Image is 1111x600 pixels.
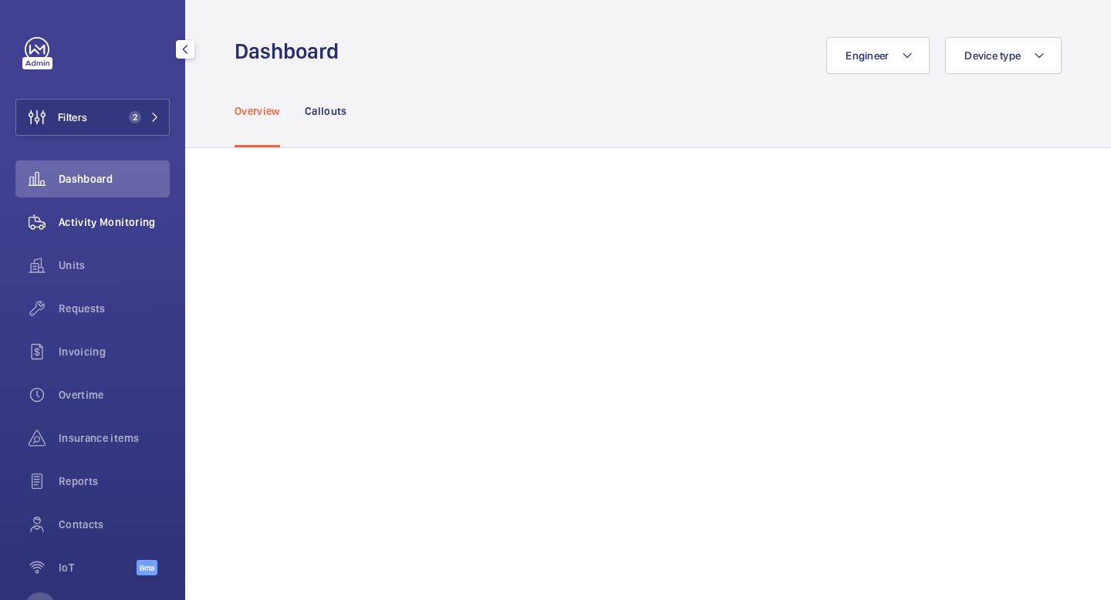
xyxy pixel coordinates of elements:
[846,49,889,62] span: Engineer
[59,560,137,575] span: IoT
[235,37,348,66] h1: Dashboard
[59,474,170,489] span: Reports
[59,171,170,187] span: Dashboard
[59,301,170,316] span: Requests
[59,258,170,273] span: Units
[137,560,157,575] span: Beta
[305,103,347,119] p: Callouts
[59,344,170,359] span: Invoicing
[15,99,170,136] button: Filters2
[59,387,170,403] span: Overtime
[826,37,930,74] button: Engineer
[129,111,141,123] span: 2
[945,37,1062,74] button: Device type
[59,517,170,532] span: Contacts
[59,214,170,230] span: Activity Monitoring
[58,110,87,125] span: Filters
[235,103,280,119] p: Overview
[964,49,1021,62] span: Device type
[59,430,170,446] span: Insurance items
